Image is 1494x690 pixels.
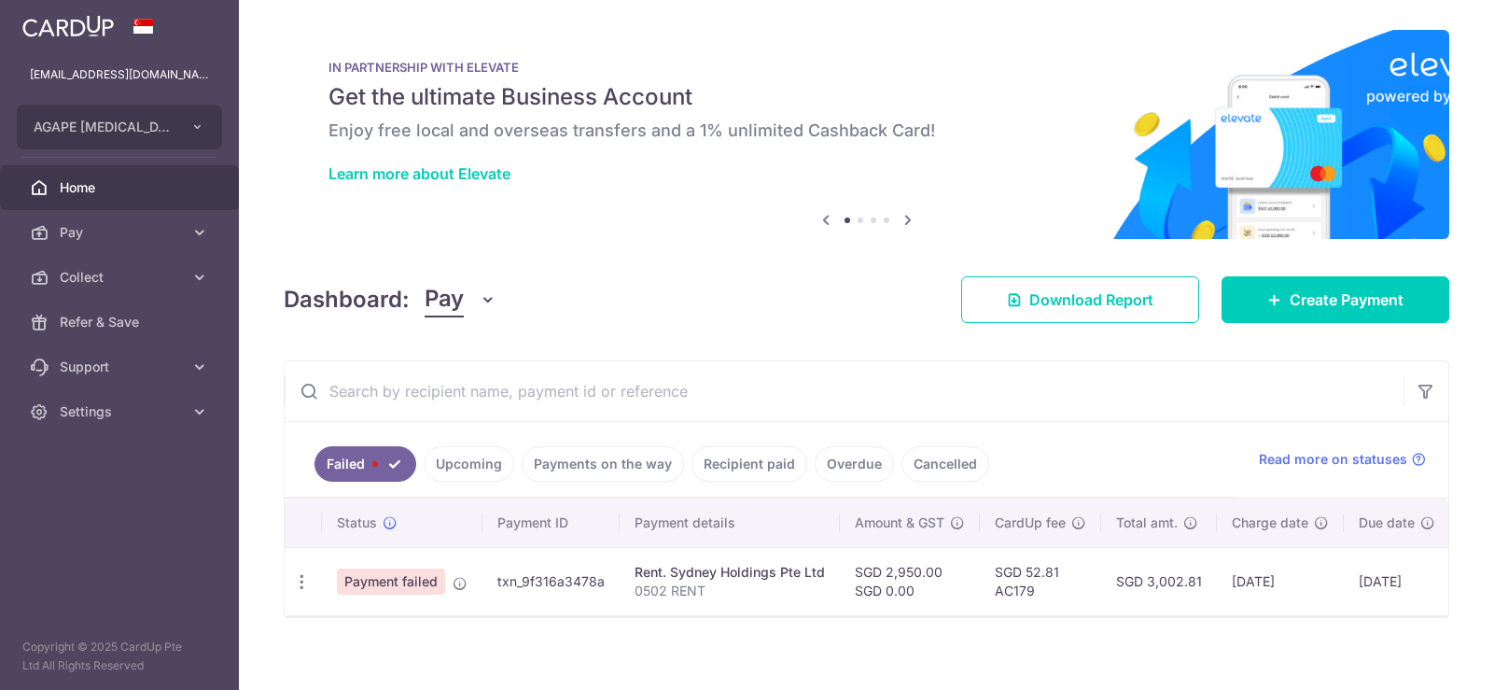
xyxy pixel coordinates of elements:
a: Cancelled [901,446,989,482]
img: Renovation banner [284,30,1449,239]
span: Pay [425,282,464,317]
p: IN PARTNERSHIP WITH ELEVATE [328,60,1404,75]
input: Search by recipient name, payment id or reference [285,361,1403,421]
a: Recipient paid [691,446,807,482]
td: txn_9f316a3478a [482,547,620,615]
span: Settings [60,402,183,421]
span: Refer & Save [60,313,183,331]
h5: Get the ultimate Business Account [328,82,1404,112]
td: [DATE] [1217,547,1344,615]
img: CardUp [22,15,114,37]
span: Collect [60,268,183,287]
div: Rent. Sydney Holdings Pte Ltd [635,563,825,582]
a: Download Report [961,276,1199,323]
span: Charge date [1232,514,1308,532]
span: CardUp fee [995,514,1066,532]
a: Create Payment [1222,276,1449,323]
a: Payments on the way [522,446,684,482]
span: Support [60,358,183,376]
span: Amount & GST [855,514,944,532]
button: Pay [425,282,496,317]
th: Payment details [620,499,840,547]
h6: Enjoy free local and overseas transfers and a 1% unlimited Cashback Card! [328,120,1404,142]
td: [DATE] [1344,547,1450,615]
span: Payment failed [337,569,445,595]
a: Learn more about Elevate [328,164,510,183]
td: SGD 2,950.00 SGD 0.00 [840,547,980,615]
span: Status [337,514,377,532]
th: Payment ID [482,499,620,547]
span: AGAPE [MEDICAL_DATA] CLINIC PTE. LTD. [34,118,172,136]
a: Overdue [815,446,894,482]
a: Failed [314,446,416,482]
span: Create Payment [1290,289,1403,311]
span: Total amt. [1116,514,1178,532]
button: AGAPE [MEDICAL_DATA] CLINIC PTE. LTD. [17,105,222,149]
td: SGD 52.81 AC179 [980,547,1101,615]
td: SGD 3,002.81 [1101,547,1217,615]
span: Download Report [1029,289,1153,311]
span: Home [60,178,183,197]
a: Read more on statuses [1259,450,1426,469]
a: Upcoming [424,446,514,482]
p: 0502 RENT [635,582,825,600]
h4: Dashboard: [284,283,410,317]
span: Read more on statuses [1259,450,1407,469]
span: Due date [1359,514,1415,532]
p: [EMAIL_ADDRESS][DOMAIN_NAME] [30,65,209,84]
span: Pay [60,223,183,242]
